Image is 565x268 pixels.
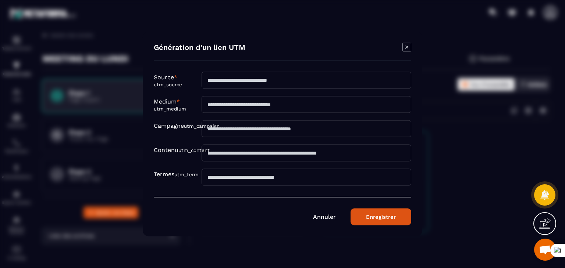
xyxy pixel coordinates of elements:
p: Campagne [154,122,180,129]
a: Ouvrir le chat [534,239,556,261]
h4: Génération d'un lien UTM [154,43,245,53]
small: utm_term [174,172,199,177]
small: utm_content [178,148,210,153]
small: utm_campaign [184,123,220,129]
p: Termes [154,171,180,178]
p: Medium [154,98,180,112]
small: utm_source [154,82,182,87]
a: Annuler [313,213,336,220]
p: Source [154,74,180,88]
small: utm_medium [154,106,186,112]
button: Enregistrer [351,209,411,225]
p: Contenu [154,146,180,153]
